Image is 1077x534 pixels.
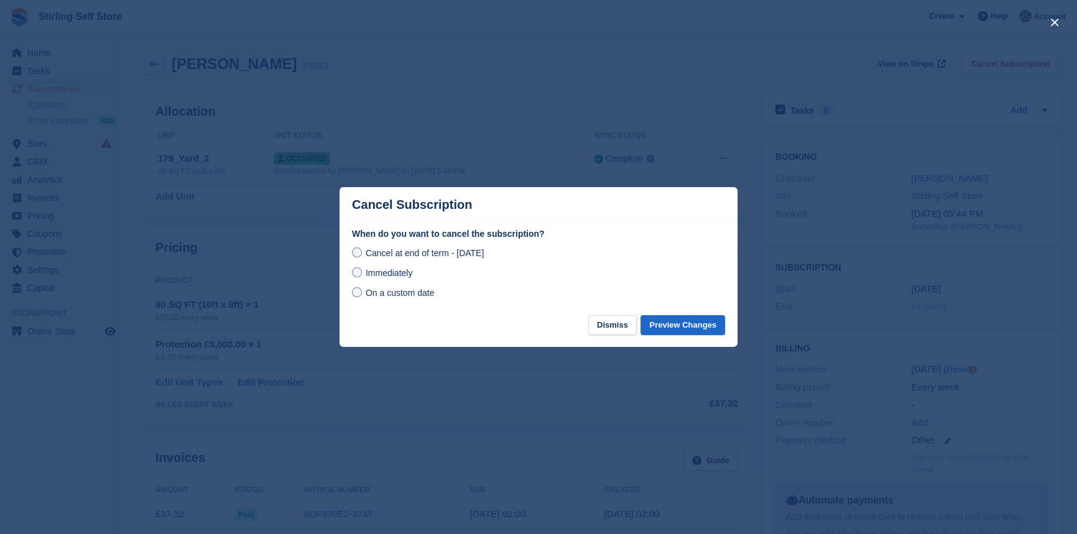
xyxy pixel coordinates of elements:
[352,198,472,212] p: Cancel Subscription
[366,268,412,278] span: Immediately
[366,288,435,298] span: On a custom date
[366,248,484,258] span: Cancel at end of term - [DATE]
[352,228,725,241] label: When do you want to cancel the subscription?
[640,315,725,336] button: Preview Changes
[352,267,362,277] input: Immediately
[588,315,637,336] button: Dismiss
[352,247,362,257] input: Cancel at end of term - [DATE]
[352,287,362,297] input: On a custom date
[1045,12,1065,32] button: close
